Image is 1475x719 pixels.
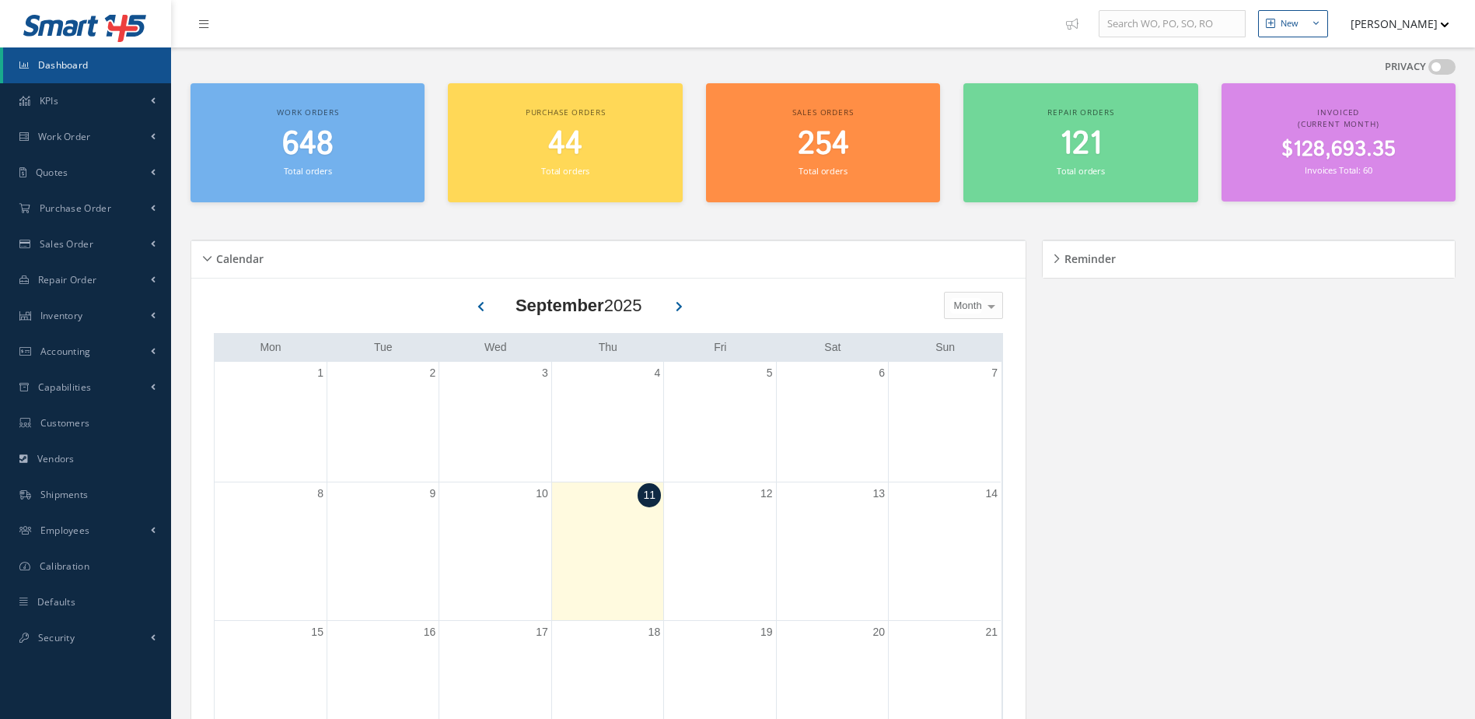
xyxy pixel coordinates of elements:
a: Wednesday [481,338,510,357]
td: September 11, 2025 [551,482,663,621]
td: September 10, 2025 [439,482,551,621]
small: Total orders [799,165,847,177]
a: Purchase orders 44 Total orders [448,83,682,202]
a: September 21, 2025 [982,621,1001,644]
td: September 14, 2025 [889,482,1001,621]
span: (Current Month) [1298,118,1379,129]
span: 648 [282,122,334,167]
span: Inventory [40,309,83,322]
span: Dashboard [38,58,89,72]
a: September 12, 2025 [757,482,776,505]
span: 44 [548,122,582,167]
a: September 5, 2025 [764,362,776,384]
span: Purchase Order [40,202,111,215]
a: September 3, 2025 [539,362,551,384]
span: Customers [40,416,90,430]
td: September 6, 2025 [776,362,888,482]
button: New [1258,10,1328,37]
a: September 4, 2025 [651,362,663,384]
a: September 7, 2025 [988,362,1001,384]
a: Work orders 648 Total orders [190,83,425,202]
td: September 2, 2025 [327,362,439,482]
a: September 19, 2025 [757,621,776,644]
a: September 9, 2025 [427,482,439,505]
span: Security [38,631,75,644]
small: Total orders [541,165,589,177]
small: Total orders [1057,165,1105,177]
span: Defaults [37,595,75,609]
td: September 12, 2025 [664,482,776,621]
a: Tuesday [371,338,396,357]
span: Vendors [37,452,75,465]
input: Search WO, PO, SO, RO [1099,10,1246,38]
a: September 16, 2025 [421,621,439,644]
a: Sales orders 254 Total orders [706,83,940,202]
span: Work orders [277,107,338,117]
a: September 13, 2025 [869,482,888,505]
a: September 1, 2025 [314,362,327,384]
td: September 1, 2025 [215,362,327,482]
span: $128,693.35 [1281,135,1396,165]
span: Month [950,298,982,314]
a: September 20, 2025 [869,621,888,644]
div: New [1281,17,1298,30]
label: PRIVACY [1385,59,1426,75]
a: Sunday [932,338,958,357]
a: September 10, 2025 [533,482,551,505]
button: [PERSON_NAME] [1336,9,1449,39]
td: September 3, 2025 [439,362,551,482]
h5: Reminder [1060,247,1116,266]
a: Thursday [596,338,620,357]
td: September 13, 2025 [776,482,888,621]
span: Calibration [40,559,89,573]
a: September 2, 2025 [427,362,439,384]
span: Quotes [36,166,68,179]
a: Repair orders 121 Total orders [963,83,1197,202]
a: Friday [711,338,729,357]
span: 121 [1060,122,1102,167]
td: September 5, 2025 [664,362,776,482]
span: Sales orders [792,107,853,117]
a: September 11, 2025 [638,483,661,507]
td: September 9, 2025 [327,482,439,621]
a: Saturday [821,338,844,357]
span: Repair Order [38,273,97,286]
td: September 7, 2025 [889,362,1001,482]
span: KPIs [40,94,58,107]
a: September 18, 2025 [645,621,664,644]
span: Purchase orders [526,107,606,117]
small: Total orders [284,165,332,177]
td: September 8, 2025 [215,482,327,621]
h5: Calendar [211,247,264,266]
a: September 14, 2025 [982,482,1001,505]
a: September 6, 2025 [876,362,888,384]
a: Dashboard [3,47,171,83]
div: 2025 [516,293,642,318]
a: Monday [257,338,284,357]
b: September [516,296,604,315]
span: Work Order [38,130,91,143]
a: Invoiced (Current Month) $128,693.35 Invoices Total: 60 [1222,83,1456,202]
a: September 15, 2025 [308,621,327,644]
a: September 8, 2025 [314,482,327,505]
td: September 4, 2025 [551,362,663,482]
span: Capabilities [38,381,92,394]
span: Accounting [40,345,91,358]
a: September 17, 2025 [533,621,551,644]
span: Invoiced [1317,107,1359,117]
span: 254 [798,122,849,167]
span: Shipments [40,488,89,501]
small: Invoices Total: 60 [1305,164,1372,176]
span: Repair orders [1047,107,1113,117]
span: Employees [40,524,90,537]
span: Sales Order [40,237,93,251]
